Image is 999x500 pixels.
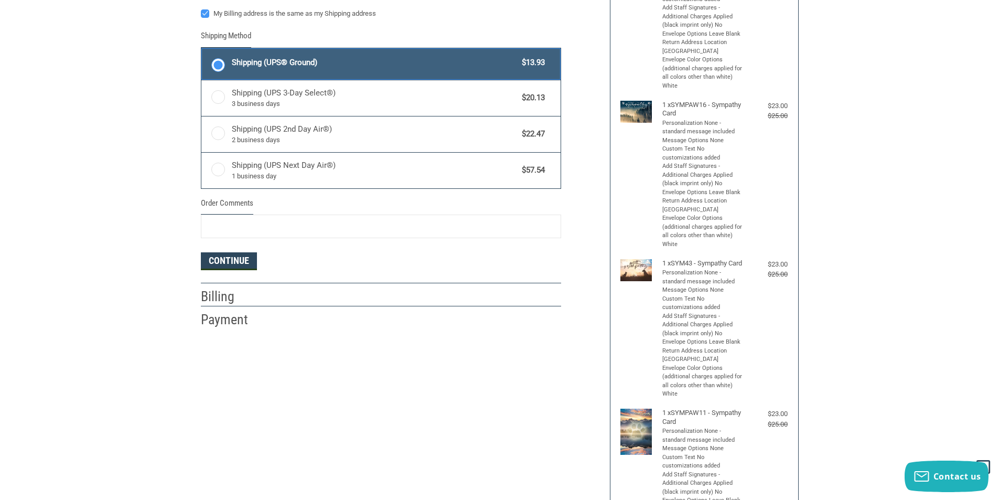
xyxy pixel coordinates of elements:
[517,92,545,104] span: $20.13
[232,57,517,69] span: Shipping (UPS® Ground)
[662,38,744,56] li: Return Address Location [GEOGRAPHIC_DATA]
[662,101,744,118] h4: 1 x SYMPAW16 - Sympathy Card
[662,295,744,312] li: Custom Text No customizations added
[933,471,981,482] span: Contact us
[232,159,517,182] span: Shipping (UPS Next Day Air®)
[232,123,517,145] span: Shipping (UPS 2nd Day Air®)
[662,286,744,295] li: Message Options None
[662,453,744,471] li: Custom Text No customizations added
[746,419,788,430] div: $25.00
[232,171,517,182] span: 1 business day
[662,338,744,347] li: Envelope Options Leave Blank
[662,30,744,39] li: Envelope Options Leave Blank
[746,101,788,111] div: $23.00
[201,288,262,305] h2: Billing
[746,259,788,270] div: $23.00
[517,128,545,140] span: $22.47
[662,312,744,338] li: Add Staff Signatures - Additional Charges Applied (black imprint only) No
[201,311,262,328] h2: Payment
[662,119,744,136] li: Personalization None - standard message included
[232,135,517,145] span: 2 business days
[232,87,517,109] span: Shipping (UPS 3-Day Select®)
[662,269,744,286] li: Personalization None - standard message included
[201,9,561,18] label: My Billing address is the same as my Shipping address
[662,347,744,364] li: Return Address Location [GEOGRAPHIC_DATA]
[662,444,744,453] li: Message Options None
[201,30,251,47] legend: Shipping Method
[746,409,788,419] div: $23.00
[201,197,253,215] legend: Order Comments
[662,364,744,399] li: Envelope Color Options (additional charges applied for all colors other than white) White
[517,164,545,176] span: $57.54
[662,4,744,30] li: Add Staff Signatures - Additional Charges Applied (black imprint only) No
[662,145,744,162] li: Custom Text No customizations added
[662,136,744,145] li: Message Options None
[662,427,744,444] li: Personalization None - standard message included
[662,471,744,497] li: Add Staff Signatures - Additional Charges Applied (black imprint only) No
[662,259,744,268] h4: 1 x SYM43 - Sympathy Card
[232,99,517,109] span: 3 business days
[662,56,744,90] li: Envelope Color Options (additional charges applied for all colors other than white) White
[746,269,788,280] div: $25.00
[746,111,788,121] div: $25.00
[662,188,744,197] li: Envelope Options Leave Blank
[517,57,545,69] span: $13.93
[662,409,744,426] h4: 1 x SYMPAW11 - Sympathy Card
[662,214,744,249] li: Envelope Color Options (additional charges applied for all colors other than white) White
[662,197,744,214] li: Return Address Location [GEOGRAPHIC_DATA]
[662,162,744,188] li: Add Staff Signatures - Additional Charges Applied (black imprint only) No
[201,252,257,270] button: Continue
[905,461,989,492] button: Contact us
